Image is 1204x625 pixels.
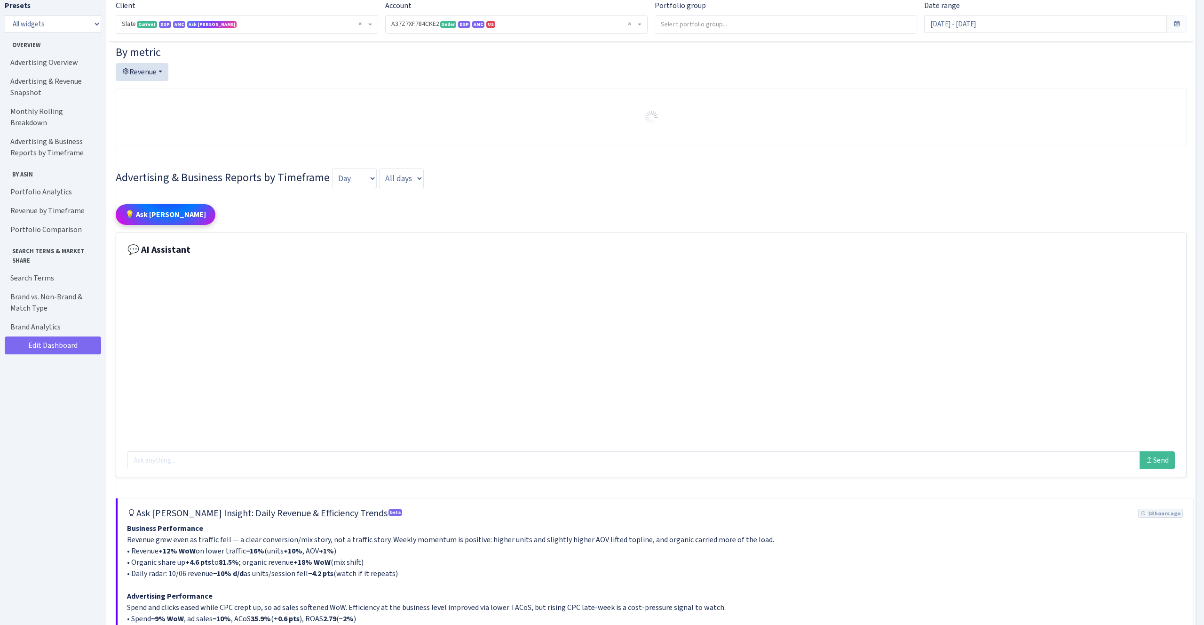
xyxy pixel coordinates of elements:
span: Slate <span class="badge badge-success">Current</span><span class="badge badge-primary">DSP</span... [122,19,366,29]
span: Ask [PERSON_NAME] [189,21,235,27]
a: Monthly Rolling Breakdown [5,102,99,132]
a: Brand Analytics [5,318,99,337]
button: 💡 Ask [PERSON_NAME] [116,204,215,225]
span: Remove all items [358,19,362,29]
span: Send [1146,455,1169,465]
span: AMC [472,21,484,28]
strong: +12% WoW [158,546,196,556]
strong: −9% WoW [151,614,184,624]
a: Advertising & Business Reports by Timeframe [5,132,99,162]
strong: +18% WoW [293,557,331,567]
strong: Business Performance [127,523,203,533]
span: Advertising & Business Reports by Timeframe [116,170,330,185]
span: Overview [5,37,98,49]
strong: −4.2 pts [308,569,333,578]
img: Preloader [644,110,659,125]
span: DSP [458,21,470,28]
h4: By metric [116,46,1187,59]
a: Brand vs. Non-Brand & Match Type [5,288,99,318]
sup: beta [388,509,402,516]
span: Slate <span class="badge badge-success">Current</span><span class="badge badge-primary">DSP</span... [116,16,378,33]
span: Remove all items [628,19,631,29]
h5: 💬 AI Assistant [116,233,1186,256]
h5: Ask [PERSON_NAME] Insight: Daily Revenue & Efficiency Trends [127,508,403,519]
h3: Widget #6 [116,168,424,189]
span: A37Z7XF784CKE2 <span class="badge badge-success">Seller</span><span class="badge badge-primary">D... [391,19,636,29]
strong: 81.5% [219,557,239,567]
span: Seller [440,21,456,28]
strong: 2.79 [323,614,336,624]
input: Select portfolio group... [655,16,917,32]
input: Ask anything... [127,451,1140,469]
span: DSP [159,21,171,28]
strong: 0.6 pts [278,614,300,624]
span: Search Terms & Market Share [5,243,98,264]
span: AMC [173,21,185,28]
button: Revenue [116,63,168,81]
a: Advertising Overview [5,53,99,72]
a: Portfolio Comparison [5,220,99,239]
strong: 35.9% [251,614,271,624]
span: 18 hours ago [1138,509,1182,518]
button: Send [1140,451,1175,469]
strong: −10% d/d [213,569,244,578]
a: Search Terms [5,269,99,288]
span: Ask [PERSON_NAME] [187,21,237,28]
a: Revenue by Timeframe [5,201,99,220]
span: A37Z7XF784CKE2 <span class="badge badge-success">Seller</span><span class="badge badge-primary">D... [386,16,647,33]
a: Edit Dashboard [5,337,101,354]
strong: −16% [246,546,264,556]
span: US [486,21,495,28]
span: By ASIN [5,166,98,179]
a: Advertising & Revenue Snapshot [5,72,99,102]
strong: +1% [319,546,334,556]
strong: +10% [284,546,302,556]
strong: 2% [343,614,354,624]
strong: −10% [213,614,231,624]
strong: +4.6 pts [185,557,211,567]
a: Portfolio Analytics [5,183,99,201]
strong: Advertising Performance [127,591,213,601]
span: Current [137,21,157,28]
